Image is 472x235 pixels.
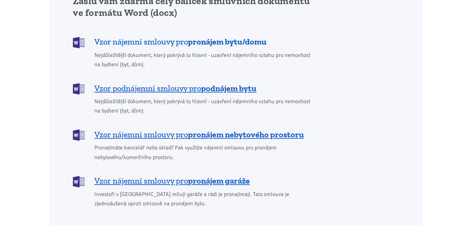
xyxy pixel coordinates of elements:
img: DOCX (Word) [73,129,84,141]
span: Vzor nájemní smlouvy pro [94,36,266,47]
span: Nejdůležitější dokument, který pokrývá to hlavní - uzavření nájemního vztahu pro nemovitost na by... [94,97,315,116]
span: Nejdůležitější dokument, který pokrývá to hlavní - uzavření nájemního vztahu pro nemovitost na by... [94,51,315,69]
span: Vzor nájemní smlouvy pro [94,129,304,140]
b: pronájem bytu/domu [188,37,266,47]
img: DOCX (Word) [73,176,84,187]
b: pronájem nebytového prostoru [188,129,304,139]
span: Vzor nájemní smlouvy pro [94,175,250,186]
span: Pronajímáte kancelář nebo sklad? Pak využijte nájemní smlouvu pro pronájem nebytového/komerčního ... [94,143,315,162]
img: DOCX (Word) [73,83,84,95]
span: Investoři v [GEOGRAPHIC_DATA] milují garáže a rádi je pronajímají. Tato smlouva je zjednodušená o... [94,190,315,208]
b: podnájem bytu [201,83,256,93]
a: Vzor nájemní smlouvy propronájem garáže [73,175,315,187]
a: Vzor nájemní smlouvy propronájem nebytového prostoru [73,129,315,140]
span: Vzor podnájemní smlouvy pro [94,83,256,94]
b: pronájem garáže [188,176,250,186]
a: Vzor nájemní smlouvy propronájem bytu/domu [73,36,315,48]
img: DOCX (Word) [73,37,84,48]
a: Vzor podnájemní smlouvy propodnájem bytu [73,82,315,94]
